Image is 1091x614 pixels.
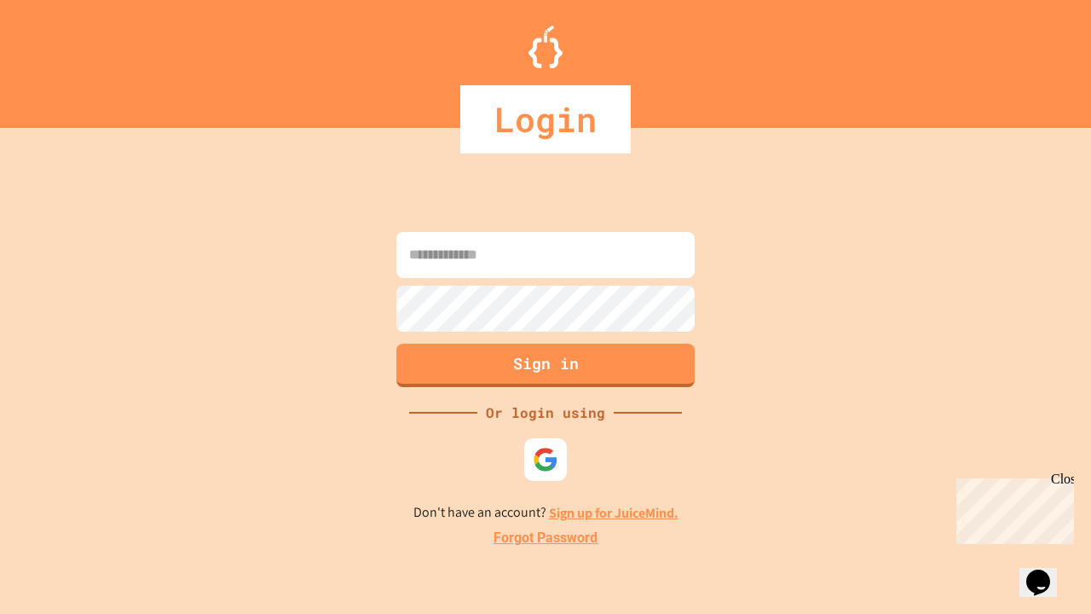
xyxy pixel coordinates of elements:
a: Forgot Password [494,528,597,548]
img: Logo.svg [528,26,563,68]
iframe: chat widget [950,472,1074,544]
div: Or login using [477,403,614,423]
p: Don't have an account? [413,502,678,524]
a: Sign up for JuiceMind. [549,504,678,522]
button: Sign in [396,344,695,387]
div: Login [460,85,631,153]
img: google-icon.svg [533,447,558,472]
div: Chat with us now!Close [7,7,118,108]
iframe: chat widget [1019,546,1074,597]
